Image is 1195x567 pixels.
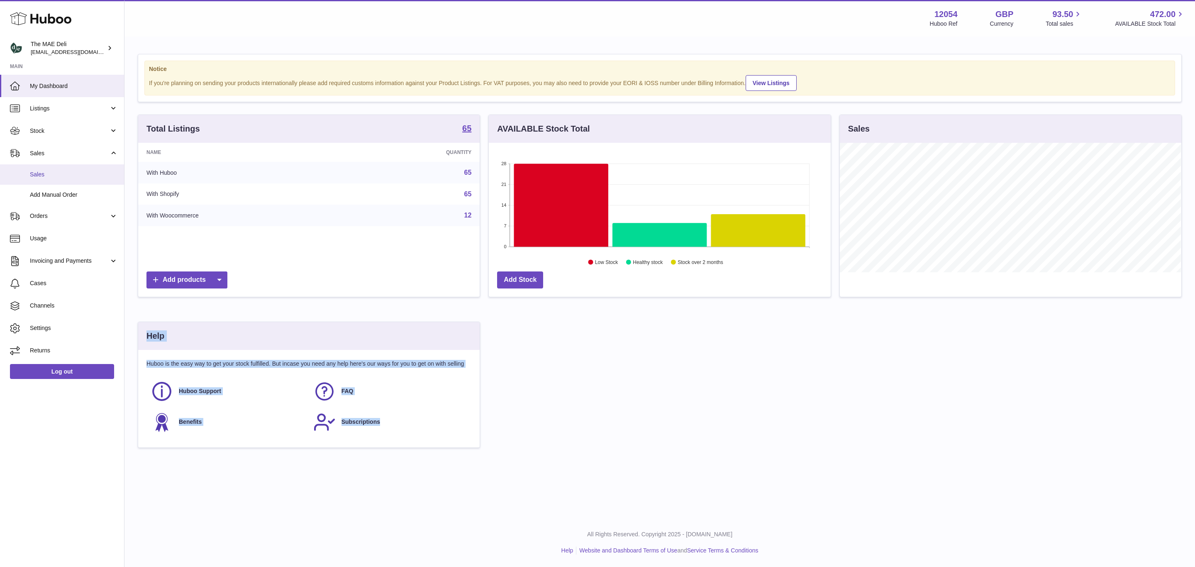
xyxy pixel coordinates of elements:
[746,75,797,91] a: View Listings
[30,171,118,178] span: Sales
[1046,20,1083,28] span: Total sales
[151,380,305,403] a: Huboo Support
[1115,20,1185,28] span: AVAILABLE Stock Total
[341,418,380,426] span: Subscriptions
[146,360,471,368] p: Huboo is the easy way to get your stock fulfilled. But incase you need any help here's our ways f...
[313,411,468,433] a: Subscriptions
[31,49,122,55] span: [EMAIL_ADDRESS][DOMAIN_NAME]
[149,65,1171,73] strong: Notice
[30,105,109,112] span: Listings
[462,124,471,132] strong: 65
[146,330,164,342] h3: Help
[934,9,958,20] strong: 12054
[990,20,1014,28] div: Currency
[30,257,109,265] span: Invoicing and Payments
[313,380,468,403] a: FAQ
[149,74,1171,91] div: If you're planning on sending your products internationally please add required customs informati...
[595,259,618,265] text: Low Stock
[138,205,350,226] td: With Woocommerce
[502,203,507,208] text: 14
[341,387,354,395] span: FAQ
[30,279,118,287] span: Cases
[30,191,118,199] span: Add Manual Order
[848,123,870,134] h3: Sales
[179,387,221,395] span: Huboo Support
[633,259,663,265] text: Healthy stock
[1052,9,1073,20] span: 93.50
[30,127,109,135] span: Stock
[462,124,471,134] a: 65
[30,212,109,220] span: Orders
[678,259,723,265] text: Stock over 2 months
[497,271,543,288] a: Add Stock
[1046,9,1083,28] a: 93.50 Total sales
[687,547,758,554] a: Service Terms & Conditions
[138,162,350,183] td: With Huboo
[502,182,507,187] text: 21
[146,123,200,134] h3: Total Listings
[464,191,472,198] a: 65
[30,149,109,157] span: Sales
[131,530,1188,538] p: All Rights Reserved. Copyright 2025 - [DOMAIN_NAME]
[930,20,958,28] div: Huboo Ref
[30,235,118,242] span: Usage
[579,547,677,554] a: Website and Dashboard Terms of Use
[464,212,472,219] a: 12
[30,324,118,332] span: Settings
[30,302,118,310] span: Channels
[179,418,202,426] span: Benefits
[10,42,22,54] img: logistics@deliciouslyella.com
[1115,9,1185,28] a: 472.00 AVAILABLE Stock Total
[30,347,118,354] span: Returns
[138,143,350,162] th: Name
[561,547,573,554] a: Help
[504,244,507,249] text: 0
[576,547,758,555] li: and
[30,82,118,90] span: My Dashboard
[502,161,507,166] text: 28
[504,223,507,228] text: 7
[31,40,105,56] div: The MAE Deli
[151,411,305,433] a: Benefits
[1150,9,1175,20] span: 472.00
[10,364,114,379] a: Log out
[138,183,350,205] td: With Shopify
[146,271,227,288] a: Add products
[350,143,480,162] th: Quantity
[464,169,472,176] a: 65
[497,123,590,134] h3: AVAILABLE Stock Total
[995,9,1013,20] strong: GBP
